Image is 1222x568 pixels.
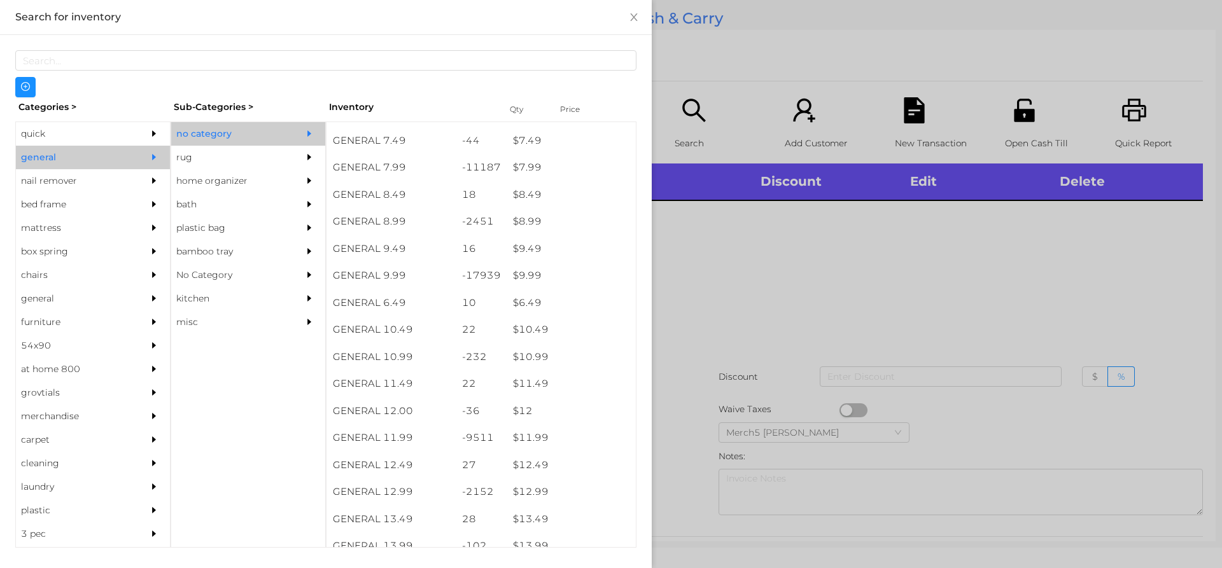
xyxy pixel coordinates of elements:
i: icon: caret-right [150,223,158,232]
i: icon: caret-right [305,129,314,138]
div: rug [171,146,287,169]
div: bath [171,193,287,216]
div: $ 13.49 [507,506,636,533]
div: -11187 [456,154,507,181]
div: $ 12.49 [507,452,636,479]
i: icon: caret-right [305,176,314,185]
button: icon: plus-circle [15,77,36,97]
div: $ 12 [507,398,636,425]
div: quick [16,122,132,146]
div: -44 [456,127,507,155]
div: nail remover [16,169,132,193]
div: No Category [171,263,287,287]
i: icon: caret-right [150,435,158,444]
i: icon: caret-right [305,294,314,303]
div: 3 pec [16,522,132,546]
i: icon: caret-right [305,270,314,279]
div: $ 6.49 [507,289,636,317]
div: bamboo tray [171,240,287,263]
i: icon: caret-right [150,317,158,326]
i: icon: caret-right [150,412,158,420]
div: -9511 [456,424,507,452]
i: icon: caret-right [150,529,158,538]
div: GENERAL 7.99 [327,154,456,181]
div: -36 [456,398,507,425]
div: plastic [16,499,132,522]
div: -17939 [456,262,507,289]
div: bed frame [16,193,132,216]
i: icon: caret-right [150,200,158,209]
div: GENERAL 9.99 [327,262,456,289]
div: $ 12.99 [507,478,636,506]
div: Price [557,100,608,118]
i: icon: caret-right [150,341,158,350]
div: GENERAL 10.49 [327,316,456,343]
div: $ 7.49 [507,127,636,155]
i: icon: caret-right [150,482,158,491]
div: box spring [16,240,132,263]
div: carpet [16,428,132,452]
div: $ 8.49 [507,181,636,209]
div: GENERAL 11.49 [327,370,456,398]
div: GENERAL 13.49 [327,506,456,533]
div: Categories > [15,97,171,117]
div: GENERAL 9.49 [327,235,456,263]
div: $ 10.99 [507,343,636,371]
i: icon: caret-right [150,153,158,162]
div: general [16,287,132,310]
div: cleaning [16,452,132,475]
div: -102 [456,532,507,560]
i: icon: caret-right [150,459,158,468]
div: Qty [507,100,545,118]
div: GENERAL 8.49 [327,181,456,209]
div: 22 [456,316,507,343]
div: 54x90 [16,334,132,357]
div: GENERAL 7.49 [327,127,456,155]
div: GENERAL 6.49 [327,289,456,317]
div: $ 7.99 [507,154,636,181]
div: $ 13.99 [507,532,636,560]
div: 16 [456,235,507,263]
div: 28 [456,506,507,533]
div: $ 9.49 [507,235,636,263]
i: icon: caret-right [305,200,314,209]
div: GENERAL 8.99 [327,208,456,235]
div: 22 [456,370,507,398]
div: misc [171,310,287,334]
i: icon: caret-right [150,388,158,397]
div: at home 800 [16,357,132,381]
i: icon: caret-right [150,247,158,256]
div: laundry [16,475,132,499]
i: icon: caret-right [150,506,158,515]
i: icon: close [629,12,639,22]
div: GENERAL 10.99 [327,343,456,371]
div: GENERAL 12.00 [327,398,456,425]
div: 18 [456,181,507,209]
div: -2152 [456,478,507,506]
div: $ 11.99 [507,424,636,452]
div: $ 11.49 [507,370,636,398]
i: icon: caret-right [305,153,314,162]
div: kitchen [171,287,287,310]
div: GENERAL 13.99 [327,532,456,560]
div: $ 8.99 [507,208,636,235]
i: icon: caret-right [150,294,158,303]
input: Search... [15,50,636,71]
div: $ 9.99 [507,262,636,289]
i: icon: caret-right [305,247,314,256]
i: icon: caret-right [150,270,158,279]
i: icon: caret-right [150,364,158,373]
div: GENERAL 12.99 [327,478,456,506]
div: merchandise [16,405,132,428]
div: -2451 [456,208,507,235]
div: GENERAL 11.99 [327,424,456,452]
div: chairs [16,263,132,287]
div: furniture [16,310,132,334]
i: icon: caret-right [305,317,314,326]
i: icon: caret-right [150,176,158,185]
i: icon: caret-right [305,223,314,232]
div: 27 [456,452,507,479]
div: Search for inventory [15,10,636,24]
div: plastic bag [171,216,287,240]
i: icon: caret-right [150,129,158,138]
